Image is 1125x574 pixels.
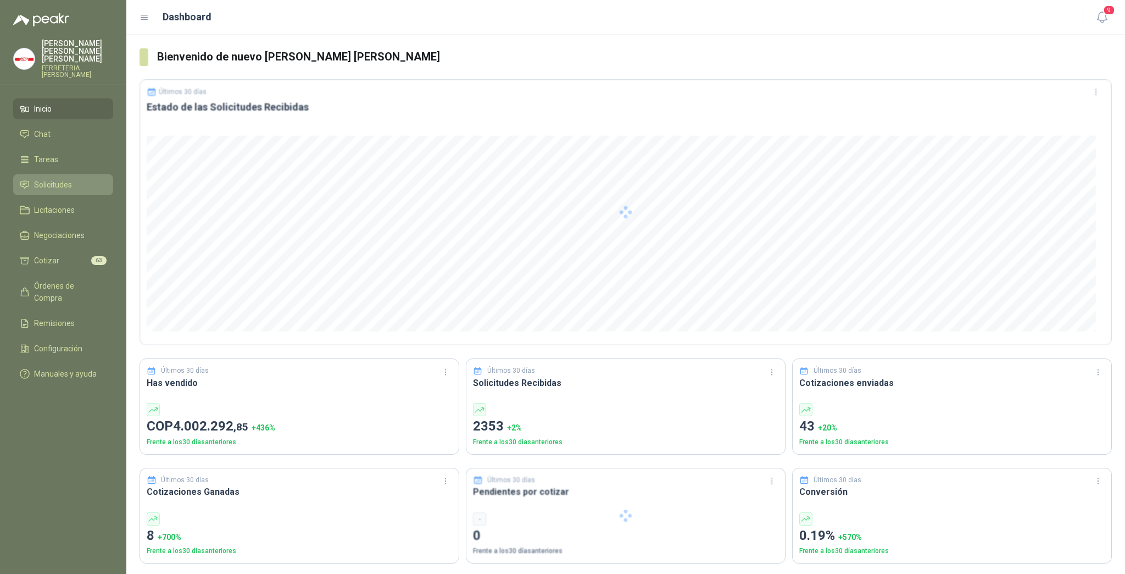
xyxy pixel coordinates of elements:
img: Logo peakr [13,13,69,26]
span: Chat [34,128,51,140]
p: [PERSON_NAME] [PERSON_NAME] [PERSON_NAME] [42,40,113,63]
p: Frente a los 30 días anteriores [799,437,1105,448]
span: Inicio [34,103,52,115]
p: Frente a los 30 días anteriores [473,437,778,448]
p: Últimos 30 días [161,366,209,376]
span: Manuales y ayuda [34,368,97,380]
span: Configuración [34,343,82,355]
p: FERRETERIA [PERSON_NAME] [42,65,113,78]
span: Negociaciones [34,229,85,241]
p: Frente a los 30 días anteriores [147,437,452,448]
p: Frente a los 30 días anteriores [799,546,1105,556]
a: Chat [13,124,113,145]
span: Solicitudes [34,179,72,191]
span: Cotizar [34,255,59,267]
h3: Bienvenido de nuevo [PERSON_NAME] [PERSON_NAME] [157,48,1112,65]
p: Últimos 30 días [814,475,861,485]
a: Negociaciones [13,225,113,246]
span: 9 [1103,5,1115,15]
span: + 2 % [507,423,522,432]
span: ,85 [233,421,248,433]
a: Licitaciones [13,200,113,220]
span: + 700 % [158,533,181,542]
span: Licitaciones [34,204,75,216]
h3: Solicitudes Recibidas [473,376,778,390]
span: Tareas [34,153,58,165]
p: Últimos 30 días [487,366,535,376]
span: 63 [91,256,107,265]
span: Remisiones [34,317,75,329]
span: + 570 % [838,533,862,542]
p: Frente a los 30 días anteriores [147,546,452,556]
p: COP [147,416,452,437]
a: Remisiones [13,313,113,334]
p: Últimos 30 días [814,366,861,376]
p: 43 [799,416,1105,437]
h3: Conversión [799,485,1105,499]
h3: Cotizaciones enviadas [799,376,1105,390]
span: 4.002.292 [173,418,248,434]
a: Órdenes de Compra [13,275,113,308]
p: 0.19% [799,526,1105,547]
p: 2353 [473,416,778,437]
a: Tareas [13,149,113,170]
a: Inicio [13,98,113,119]
span: + 436 % [252,423,275,432]
span: Órdenes de Compra [34,280,103,304]
a: Cotizar63 [13,250,113,271]
h3: Has vendido [147,376,452,390]
button: 9 [1092,8,1112,27]
p: Últimos 30 días [161,475,209,485]
a: Configuración [13,338,113,359]
h3: Cotizaciones Ganadas [147,485,452,499]
p: 8 [147,526,452,547]
span: + 20 % [818,423,837,432]
a: Manuales y ayuda [13,363,113,384]
a: Solicitudes [13,174,113,195]
h1: Dashboard [163,9,211,25]
img: Company Logo [14,48,35,69]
